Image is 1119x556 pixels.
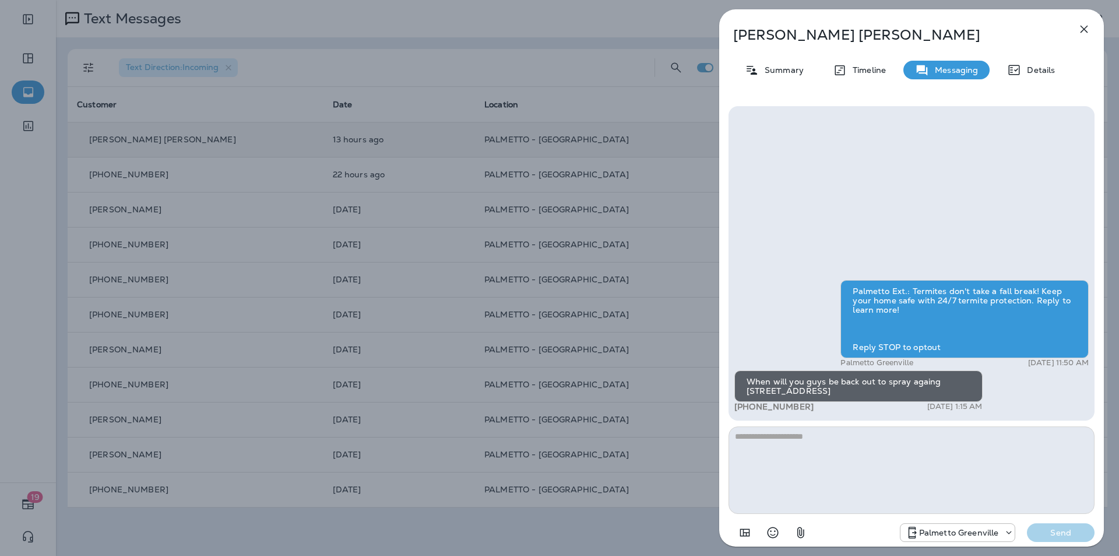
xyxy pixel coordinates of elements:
[840,280,1089,358] div: Palmetto Ext.: Termites don't take a fall break! Keep your home safe with 24/7 termite protection...
[929,65,978,75] p: Messaging
[847,65,886,75] p: Timeline
[840,358,913,368] p: Palmetto Greenville
[734,401,814,412] span: [PHONE_NUMBER]
[919,528,999,537] p: Palmetto Greenville
[734,370,983,402] div: When will you guys be back out to spray againg [STREET_ADDRESS]
[733,521,756,544] button: Add in a premade template
[1028,358,1089,368] p: [DATE] 11:50 AM
[759,65,804,75] p: Summary
[733,27,1051,43] p: [PERSON_NAME] [PERSON_NAME]
[1021,65,1055,75] p: Details
[761,521,784,544] button: Select an emoji
[900,526,1015,540] div: +1 (864) 385-1074
[927,402,983,411] p: [DATE] 1:15 AM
